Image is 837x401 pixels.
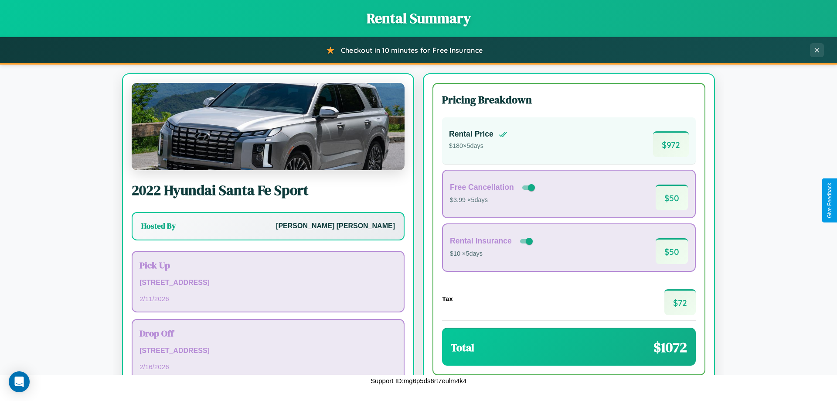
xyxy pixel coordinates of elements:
img: Hyundai Santa Fe Sport [132,83,405,170]
h3: Hosted By [141,221,176,231]
p: $3.99 × 5 days [450,195,537,206]
p: 2 / 16 / 2026 [139,361,397,373]
span: $ 50 [656,185,688,210]
div: Give Feedback [827,183,833,218]
h3: Pricing Breakdown [442,93,696,107]
h4: Tax [442,295,453,302]
h3: Total [451,340,474,355]
h2: 2022 Hyundai Santa Fe Sport [132,181,405,200]
h3: Pick Up [139,259,397,271]
h1: Rental Summary [9,9,828,28]
h4: Free Cancellation [450,183,514,192]
h3: Drop Off [139,327,397,339]
span: $ 972 [653,131,689,157]
p: Support ID: mg6p5ds6rt7eulm4k4 [371,375,466,387]
div: Open Intercom Messenger [9,371,30,392]
span: $ 50 [656,238,688,264]
span: $ 72 [664,289,696,315]
p: $10 × 5 days [450,248,534,260]
span: Checkout in 10 minutes for Free Insurance [341,46,483,55]
span: $ 1072 [653,338,687,357]
p: $ 180 × 5 days [449,141,507,152]
p: 2 / 11 / 2026 [139,293,397,305]
p: [PERSON_NAME] [PERSON_NAME] [276,220,395,233]
p: [STREET_ADDRESS] [139,345,397,357]
h4: Rental Insurance [450,236,512,246]
p: [STREET_ADDRESS] [139,277,397,289]
h4: Rental Price [449,130,493,139]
